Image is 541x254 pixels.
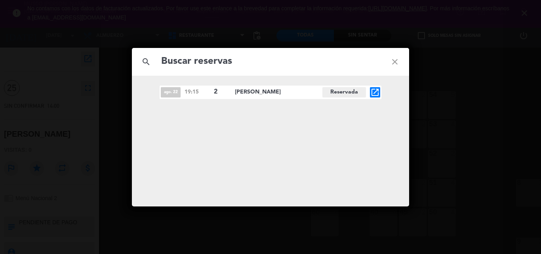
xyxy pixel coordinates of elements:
[235,88,322,97] span: [PERSON_NAME]
[132,48,160,76] i: search
[160,53,381,70] input: Buscar reservas
[214,87,228,97] span: 2
[381,48,409,76] i: close
[185,88,210,96] span: 19:15
[161,87,181,97] span: ago. 22
[370,88,380,97] i: open_in_new
[322,87,366,97] span: Reservada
